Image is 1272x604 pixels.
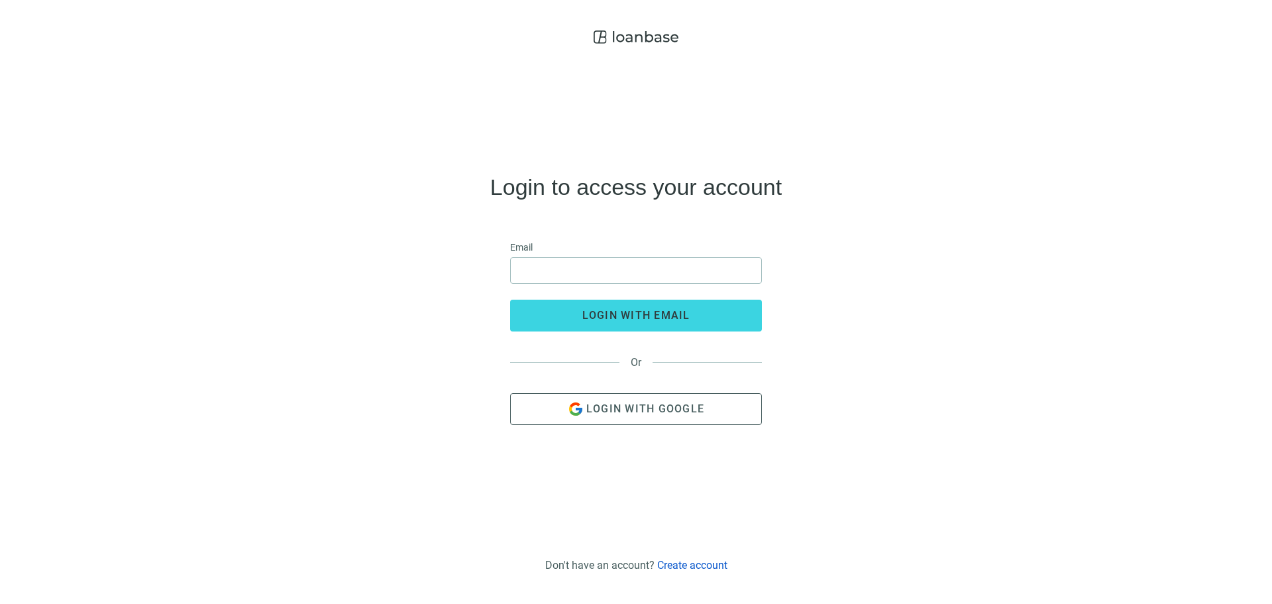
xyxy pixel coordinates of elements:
[545,559,727,572] div: Don't have an account?
[586,402,704,415] span: Login with Google
[657,559,727,572] a: Create account
[490,176,782,198] h4: Login to access your account
[619,356,653,369] span: Or
[582,309,690,322] span: login with email
[510,240,533,255] span: Email
[510,393,762,425] button: Login with Google
[510,300,762,332] button: login with email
